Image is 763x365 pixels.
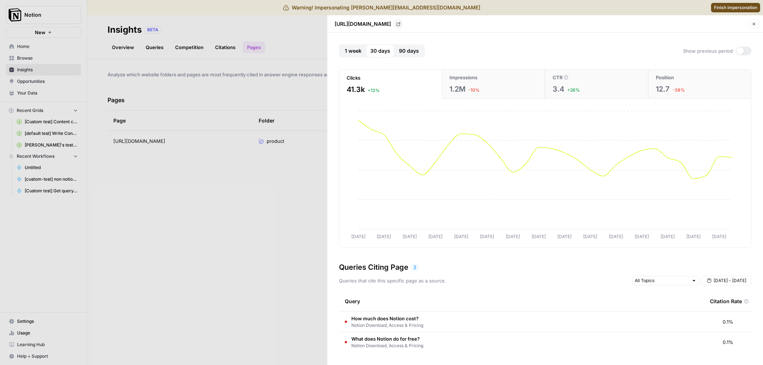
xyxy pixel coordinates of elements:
[394,20,403,28] a: Go to page https://www.notion.com/product/notion-for-education
[403,234,417,239] tspan: [DATE]
[351,335,423,342] span: What does Notion do for free?
[710,298,742,305] span: Citation Rate
[553,84,564,94] span: 3.4
[712,234,726,239] tspan: [DATE]
[442,69,545,99] button: Impressions1.2M-10%
[347,74,360,81] span: Clicks
[335,20,391,28] p: [URL][DOMAIN_NAME]
[532,234,546,239] tspan: [DATE]
[635,277,689,284] input: All Topics
[714,277,746,284] span: [DATE] - [DATE]
[351,234,366,239] tspan: [DATE]
[351,315,423,322] span: How much does Notion cost?
[395,44,423,57] button: 90 days
[345,47,362,55] span: 1 week
[723,338,733,346] span: 0.1%
[683,47,733,55] span: Show previous period
[661,234,675,239] tspan: [DATE]
[399,47,419,55] span: 90 days
[340,44,366,57] button: 1 week
[345,291,698,311] div: Query
[557,234,572,239] tspan: [DATE]
[428,234,443,239] tspan: [DATE]
[702,276,751,285] button: [DATE] - [DATE]
[583,234,597,239] tspan: [DATE]
[686,234,701,239] tspan: [DATE]
[545,69,648,99] button: CTR3.4+26%
[673,87,685,93] span: -38%
[656,84,670,94] span: 12.7
[648,69,751,99] button: Position12.7-38%
[351,342,423,349] span: Notion Download, Access & Pricing
[449,74,477,81] span: Impressions
[449,84,465,94] span: 1.2M
[723,318,733,325] span: 0.1%
[567,87,580,93] span: +26%
[339,262,408,272] h3: Queries Citing Page
[468,87,480,93] span: -10%
[656,74,674,81] span: Position
[553,74,562,81] span: CTR
[370,47,390,55] span: 30 days
[368,87,380,94] span: +13%
[339,70,442,99] button: Clicks41.3k+13%
[480,234,494,239] tspan: [DATE]
[635,234,649,239] tspan: [DATE]
[347,84,365,95] span: 41.3k
[411,264,419,271] div: 2
[339,277,446,284] p: Queries that cite this specific page as a source.
[609,234,623,239] tspan: [DATE]
[454,234,468,239] tspan: [DATE]
[351,322,423,329] span: Notion Download, Access & Pricing
[506,234,520,239] tspan: [DATE]
[377,234,391,239] tspan: [DATE]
